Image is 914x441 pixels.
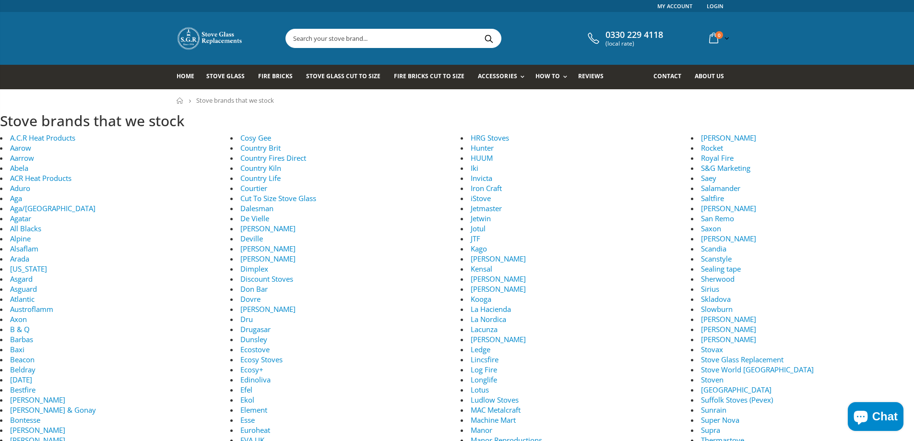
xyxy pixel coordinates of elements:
a: Stoven [701,375,724,384]
a: Jetmaster [471,203,502,213]
a: Scanstyle [701,254,732,263]
a: Reviews [578,65,611,89]
a: 0 [705,29,731,48]
a: Dovre [240,294,261,304]
a: Aarrow [10,153,34,163]
a: Stove Glass Cut To Size [306,65,388,89]
a: Sunrain [701,405,726,415]
a: Scandia [701,244,726,253]
a: Baxi [10,345,24,354]
span: How To [535,72,560,80]
a: Contact [653,65,688,89]
a: Drugasar [240,324,271,334]
a: Stovax [701,345,723,354]
a: [DATE] [10,375,32,384]
span: 0 [715,31,723,39]
a: Saltfire [701,193,724,203]
a: Cut To Size Stove Glass [240,193,316,203]
a: Skladova [701,294,731,304]
a: Agatar [10,214,31,223]
a: Courtier [240,183,267,193]
a: Atlantic [10,294,35,304]
a: Stove Glass Replacement [701,355,783,364]
a: Suffolk Stoves (Pevex) [701,395,773,405]
a: [PERSON_NAME] [701,203,756,213]
inbox-online-store-chat: Shopify online store chat [845,402,906,433]
a: Hunter [471,143,494,153]
span: Stove Glass Cut To Size [306,72,380,80]
a: [PERSON_NAME] [701,334,756,344]
a: Aga/[GEOGRAPHIC_DATA] [10,203,95,213]
span: Stove Glass [206,72,245,80]
a: Ecosy+ [240,365,263,374]
a: HRG Stoves [471,133,509,143]
span: (local rate) [605,40,663,47]
a: Supra [701,425,720,435]
a: Asgard [10,274,33,284]
a: Discount Stoves [240,274,293,284]
a: Manor [471,425,492,435]
input: Search your stove brand... [286,29,608,48]
button: Search [478,29,500,48]
a: Royal Fire [701,153,734,163]
a: Longlife [471,375,497,384]
a: iStove [471,193,491,203]
a: Country Brit [240,143,281,153]
a: Lotus [471,385,489,394]
a: Super Nova [701,415,739,425]
a: ACR Heat Products [10,173,71,183]
a: [PERSON_NAME] [701,324,756,334]
a: De Vielle [240,214,269,223]
a: Lacunza [471,324,498,334]
a: Fire Bricks Cut To Size [394,65,472,89]
a: [PERSON_NAME] [10,395,65,405]
a: [PERSON_NAME] [240,304,296,314]
a: [PERSON_NAME] [471,274,526,284]
a: Beacon [10,355,35,364]
a: Rocket [701,143,723,153]
a: Jotul [471,224,486,233]
a: Asguard [10,284,37,294]
a: Stove World [GEOGRAPHIC_DATA] [701,365,814,374]
a: Slowburn [701,304,733,314]
a: Lincsfire [471,355,499,364]
a: La Nordica [471,314,506,324]
span: Contact [653,72,681,80]
a: Saxon [701,224,721,233]
a: Ekol [240,395,254,405]
a: About us [695,65,731,89]
span: Accessories [478,72,517,80]
a: Barbas [10,334,33,344]
a: [PERSON_NAME] [701,234,756,243]
a: Salamander [701,183,740,193]
a: [PERSON_NAME] [471,334,526,344]
a: Sirius [701,284,719,294]
a: S&G Marketing [701,163,750,173]
a: A.C.R Heat Products [10,133,75,143]
a: Don Bar [240,284,268,294]
a: Country Life [240,173,281,183]
a: JTF [471,234,480,243]
a: Invicta [471,173,492,183]
a: Stove Glass [206,65,252,89]
a: [PERSON_NAME] [471,254,526,263]
a: Saey [701,173,716,183]
span: Fire Bricks Cut To Size [394,72,464,80]
span: Stove brands that we stock [196,96,274,105]
a: Aduro [10,183,30,193]
span: Fire Bricks [258,72,293,80]
a: [PERSON_NAME] [240,254,296,263]
a: [PERSON_NAME] [701,314,756,324]
a: Abela [10,163,28,173]
a: Aarow [10,143,31,153]
a: Euroheat [240,425,270,435]
a: [PERSON_NAME] [10,425,65,435]
a: B & Q [10,324,30,334]
a: [PERSON_NAME] [240,244,296,253]
a: Ecostove [240,345,270,354]
a: Country Fires Direct [240,153,306,163]
a: HUUM [471,153,493,163]
a: Sealing tape [701,264,741,274]
a: Kooga [471,294,491,304]
a: [GEOGRAPHIC_DATA] [701,385,772,394]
